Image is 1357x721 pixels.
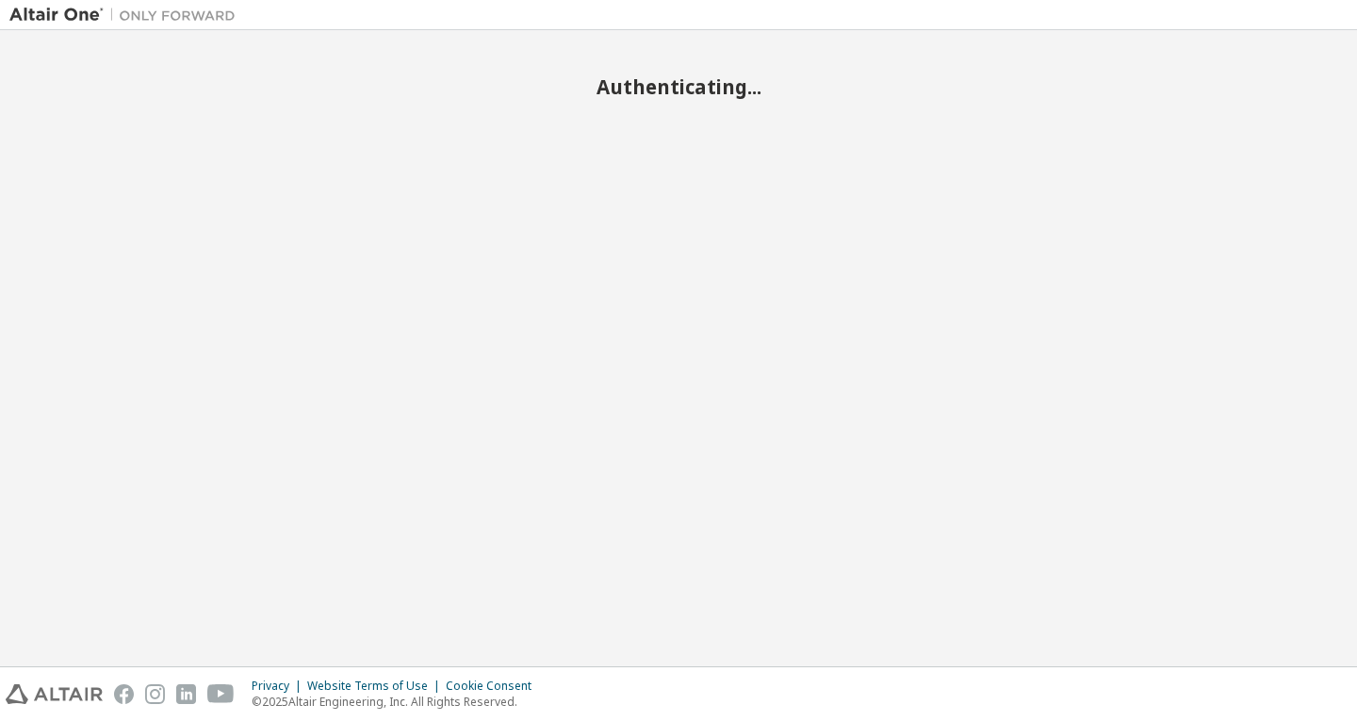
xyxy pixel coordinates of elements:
[176,684,196,704] img: linkedin.svg
[307,679,446,694] div: Website Terms of Use
[252,679,307,694] div: Privacy
[6,684,103,704] img: altair_logo.svg
[252,694,543,710] p: © 2025 Altair Engineering, Inc. All Rights Reserved.
[9,74,1348,99] h2: Authenticating...
[114,684,134,704] img: facebook.svg
[145,684,165,704] img: instagram.svg
[207,684,235,704] img: youtube.svg
[9,6,245,25] img: Altair One
[446,679,543,694] div: Cookie Consent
